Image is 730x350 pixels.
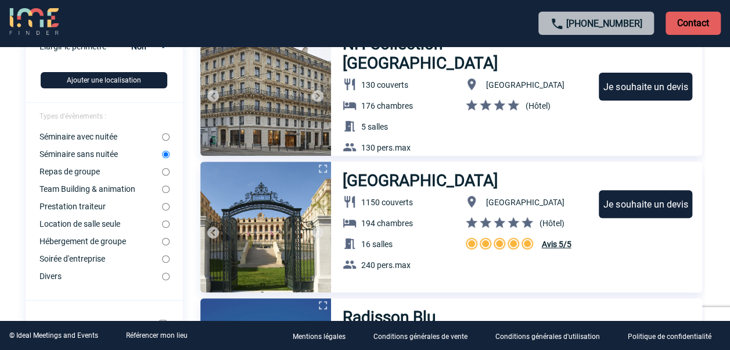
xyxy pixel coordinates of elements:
[293,333,346,341] p: Mentions légales
[599,73,692,101] div: Je souhaite un devis
[126,331,188,340] a: Référencer mon lieu
[200,25,331,156] img: 1.jpg
[9,331,98,340] div: © Ideal Meetings and Events
[39,237,162,246] label: Hébergement de groupe
[628,333,711,341] p: Politique de confidentialité
[495,333,600,341] p: Conditions générales d'utilisation
[200,162,331,292] img: 1.jpg
[343,171,499,190] h3: [GEOGRAPHIC_DATA]
[465,195,479,209] img: baseline_location_on_white_24dp-b.png
[599,190,692,218] div: Je souhaite un devis
[39,149,162,159] label: Séminaire sans nuitée
[364,330,486,341] a: Conditions générales de vente
[343,195,357,209] img: baseline_restaurant_white_24dp-b.png
[39,320,143,330] label: Démarche Responsable
[343,98,357,112] img: baseline_hotel_white_24dp-b.png
[373,333,468,341] p: Conditions générales de vente
[361,240,393,249] span: 16 salles
[343,119,357,133] img: baseline_meeting_room_white_24dp-b.png
[343,140,357,154] img: baseline_group_white_24dp-b.png
[539,219,564,228] span: (Hôtel)
[541,240,571,249] span: Avis 5/5
[465,77,479,91] img: baseline_location_on_white_24dp-b.png
[361,143,411,152] span: 130 pers.max
[486,80,564,90] span: [GEOGRAPHIC_DATA]
[41,72,167,88] button: Ajouter une localisation
[39,254,162,263] label: Soirée d'entreprise
[361,122,388,131] span: 5 salles
[159,320,167,327] input: Démarche Responsable
[39,132,162,141] label: Séminaire avec nuitée
[361,80,408,90] span: 130 couverts
[343,77,357,91] img: baseline_restaurant_white_24dp-b.png
[566,18,642,29] a: [PHONE_NUMBER]
[283,330,364,341] a: Mentions légales
[525,101,550,110] span: (Hôtel)
[361,101,413,110] span: 176 chambres
[39,39,171,63] div: Elargir le périmètre
[618,330,730,341] a: Politique de confidentialité
[486,330,618,341] a: Conditions générales d'utilisation
[39,167,162,176] label: Repas de groupe
[361,198,413,207] span: 1150 couverts
[550,17,564,31] img: call-24-px.png
[343,216,357,230] img: baseline_hotel_white_24dp-b.png
[39,202,162,211] label: Prestation traiteur
[39,272,162,281] label: Divers
[343,237,357,251] img: baseline_meeting_room_white_24dp-b.png
[39,112,106,120] span: Types d'évènements :
[39,184,162,194] label: Team Building & animation
[343,258,357,272] img: baseline_group_white_24dp-b.png
[666,12,721,35] p: Contact
[486,198,564,207] span: [GEOGRAPHIC_DATA]
[361,219,413,228] span: 194 chambres
[361,260,411,270] span: 240 pers.max
[39,219,162,228] label: Location de salle seule
[343,34,588,73] h3: NH Collection [GEOGRAPHIC_DATA]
